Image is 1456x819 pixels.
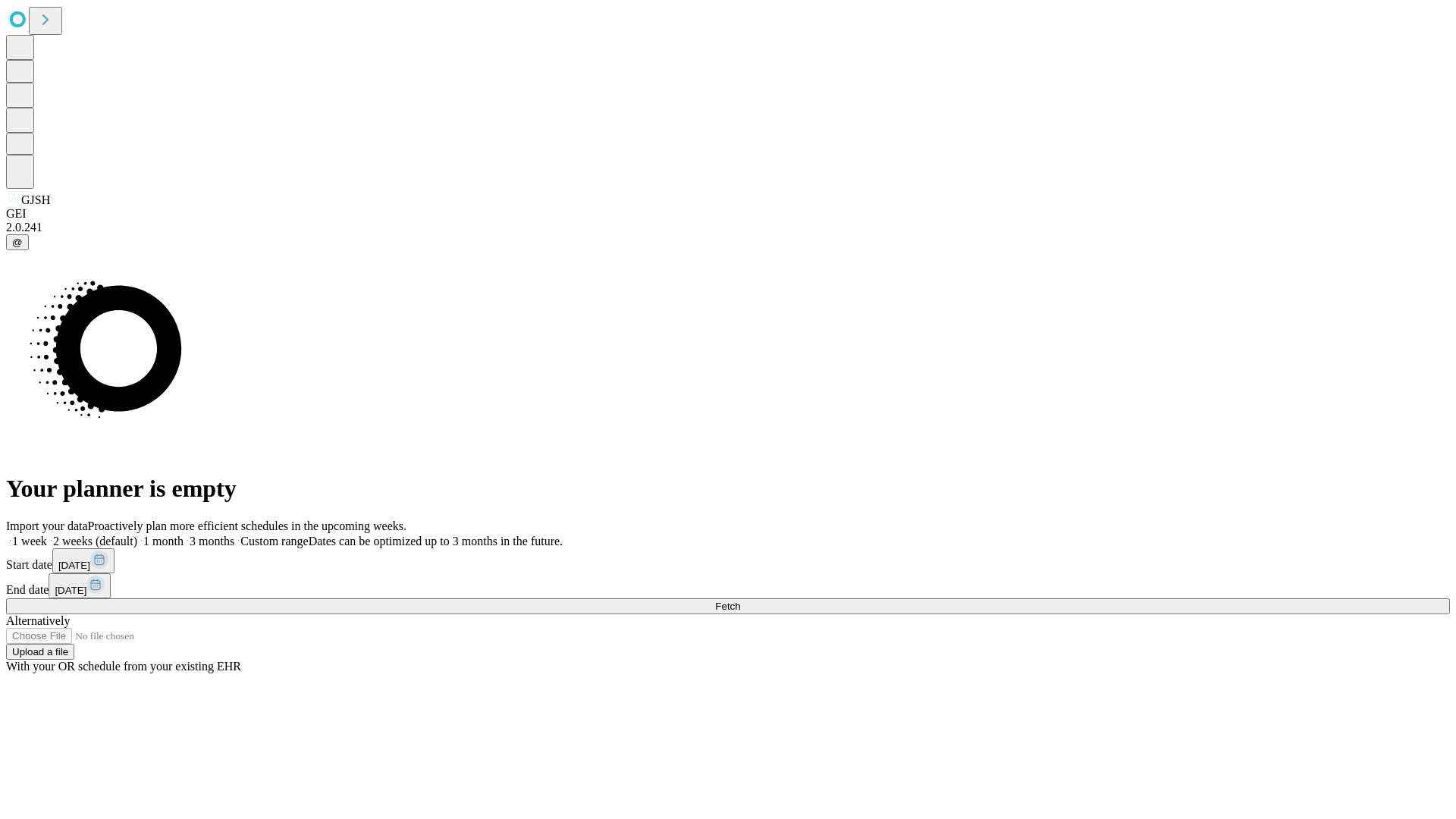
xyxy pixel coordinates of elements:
div: End date [6,573,1450,598]
span: 1 month [143,535,184,548]
span: [DATE] [55,585,86,596]
span: @ [12,237,23,248]
span: Alternatively [6,614,70,627]
span: Proactively plan more efficient schedules in the upcoming weeks. [88,519,406,532]
h1: Your planner is empty [6,475,1450,503]
div: GEI [6,207,1450,221]
button: [DATE] [49,573,111,598]
button: [DATE] [52,548,115,573]
span: With your OR schedule from your existing EHR [6,660,241,673]
button: @ [6,234,29,250]
span: [DATE] [58,560,90,571]
span: GJSH [21,193,50,206]
span: Custom range [240,535,308,548]
span: Fetch [715,601,740,612]
span: Dates can be optimized up to 3 months in the future. [309,535,563,548]
span: 2 weeks (default) [53,535,137,548]
span: Import your data [6,519,88,532]
div: Start date [6,548,1450,573]
span: 1 week [12,535,47,548]
button: Upload a file [6,644,74,660]
div: 2.0.241 [6,221,1450,234]
span: 3 months [190,535,234,548]
button: Fetch [6,598,1450,614]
